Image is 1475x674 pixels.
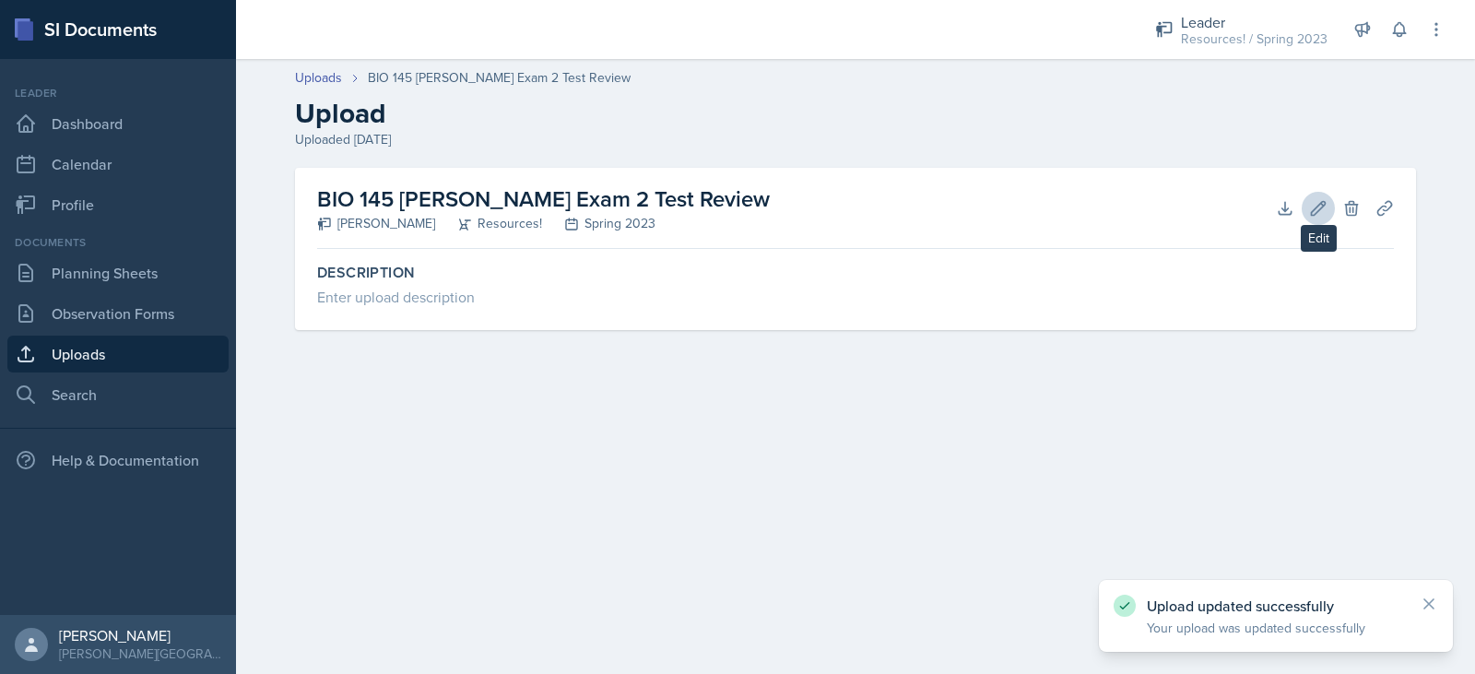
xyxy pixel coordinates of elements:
[7,295,229,332] a: Observation Forms
[542,214,655,233] div: Spring 2023
[7,254,229,291] a: Planning Sheets
[295,97,1416,130] h2: Upload
[317,183,770,216] h2: BIO 145 [PERSON_NAME] Exam 2 Test Review
[317,214,435,233] div: [PERSON_NAME]
[59,626,221,644] div: [PERSON_NAME]
[7,442,229,479] div: Help & Documentation
[1147,597,1405,615] p: Upload updated successfully
[1181,11,1327,33] div: Leader
[368,68,631,88] div: BIO 145 [PERSON_NAME] Exam 2 Test Review
[317,264,1394,282] label: Description
[7,234,229,251] div: Documents
[1181,30,1327,49] div: Resources! / Spring 2023
[295,130,1416,149] div: Uploaded [DATE]
[7,336,229,372] a: Uploads
[7,146,229,183] a: Calendar
[435,214,542,233] div: Resources!
[317,286,1394,308] div: Enter upload description
[59,644,221,663] div: [PERSON_NAME][GEOGRAPHIC_DATA]
[1302,192,1335,225] button: Edit
[295,68,342,88] a: Uploads
[1147,619,1405,637] p: Your upload was updated successfully
[7,186,229,223] a: Profile
[7,105,229,142] a: Dashboard
[7,85,229,101] div: Leader
[7,376,229,413] a: Search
